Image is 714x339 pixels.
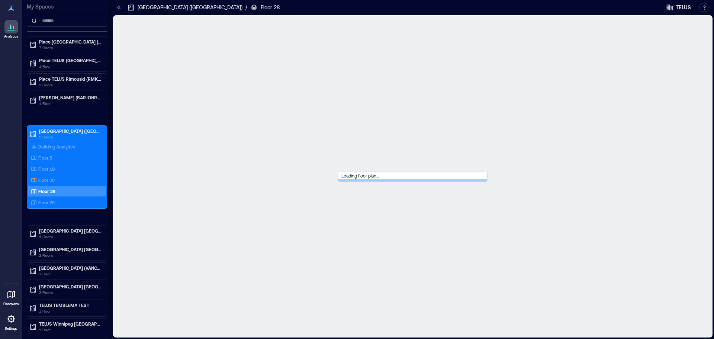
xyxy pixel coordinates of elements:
p: [GEOGRAPHIC_DATA] (VANCBC01) [39,265,102,271]
p: [GEOGRAPHIC_DATA] [GEOGRAPHIC_DATA]-4519 (BNBYBCDW) [39,228,102,234]
p: [GEOGRAPHIC_DATA] ([GEOGRAPHIC_DATA]) [138,4,242,11]
p: 5 Floors [39,134,102,140]
p: 4 Floors [39,234,102,240]
a: Analytics [2,18,20,41]
p: Floor 28 [261,4,280,11]
p: [PERSON_NAME] (BARJONRN) - CLOSED [39,95,102,100]
p: Floor 20 [38,177,55,183]
p: Place TELUS [GEOGRAPHIC_DATA] (QUBCPQXG) [39,57,102,63]
p: Settings [5,326,17,331]
p: / [245,4,247,11]
p: 3 Floors [39,290,102,295]
p: 1 Floor [39,271,102,277]
p: 7 Floors [39,45,102,51]
p: Floor 19 [38,166,55,172]
p: [GEOGRAPHIC_DATA] ([GEOGRAPHIC_DATA]) [39,128,102,134]
p: 1 Floor [39,327,102,333]
p: Floor 5 [38,155,52,161]
p: Floor 28 [38,188,55,194]
a: Floorplans [1,285,21,308]
p: Floorplans [3,302,19,306]
p: Floor 29 [38,199,55,205]
span: Loading floor plan... [338,170,382,181]
p: Place [GEOGRAPHIC_DATA] (MTRLPQGL) [39,39,102,45]
p: My Spaces [27,3,107,10]
p: [GEOGRAPHIC_DATA] [GEOGRAPHIC_DATA] [39,284,102,290]
button: TELUS [664,1,693,13]
p: TELUS TEMBLEMA TEST [39,302,102,308]
p: Place TELUS Rimouski (RMKIPQQT) [39,76,102,82]
span: TELUS [676,4,691,11]
p: Building Analytics [38,144,75,150]
p: 1 Floor [39,308,102,314]
a: Settings [2,310,20,333]
p: [GEOGRAPHIC_DATA] [GEOGRAPHIC_DATA] [39,246,102,252]
p: TELUS Winnipeg [GEOGRAPHIC_DATA] (WNPGMB55) [39,321,102,327]
p: 2 Floors [39,82,102,88]
p: 1 Floor [39,63,102,69]
p: Analytics [4,34,18,39]
p: 1 Floor [39,100,102,106]
p: 2 Floors [39,252,102,258]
